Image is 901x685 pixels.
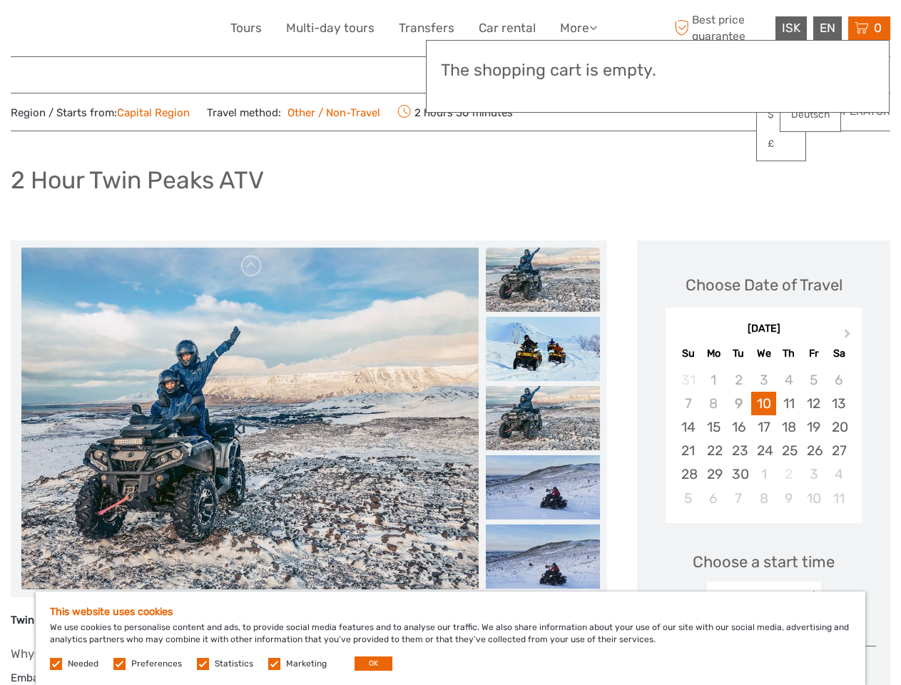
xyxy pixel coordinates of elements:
[726,368,751,392] div: Not available Tuesday, September 2nd, 2025
[701,439,726,462] div: Choose Monday, September 22nd, 2025
[399,18,454,39] a: Transfers
[286,658,327,670] label: Marketing
[751,368,776,392] div: Not available Wednesday, September 3rd, 2025
[776,462,801,486] div: Not available Thursday, October 2nd, 2025
[701,462,726,486] div: Choose Monday, September 29th, 2025
[676,462,701,486] div: Choose Sunday, September 28th, 2025
[281,106,380,119] a: Other / Non-Travel
[701,368,726,392] div: Not available Monday, September 1st, 2025
[813,16,842,40] div: EN
[726,415,751,439] div: Choose Tuesday, September 16th, 2025
[676,439,701,462] div: Choose Sunday, September 21st, 2025
[676,344,701,363] div: Su
[826,368,851,392] div: Not available Saturday, September 6th, 2025
[670,368,857,510] div: month 2025-09
[686,274,843,296] div: Choose Date of Travel
[751,439,776,462] div: Choose Wednesday, September 24th, 2025
[215,658,253,670] label: Statistics
[726,487,751,510] div: Choose Tuesday, October 7th, 2025
[441,61,875,81] h3: The shopping cart is empty.
[676,415,701,439] div: Choose Sunday, September 14th, 2025
[726,392,751,415] div: Not available Tuesday, September 9th, 2025
[780,102,840,128] a: Deutsch
[782,21,800,35] span: ISK
[826,462,851,486] div: Choose Saturday, October 4th, 2025
[701,487,726,510] div: Choose Monday, October 6th, 2025
[397,102,513,122] span: 2 hours 30 minutes
[560,18,597,39] a: More
[726,462,751,486] div: Choose Tuesday, September 30th, 2025
[751,392,776,415] div: Choose Wednesday, September 10th, 2025
[801,415,826,439] div: Choose Friday, September 19th, 2025
[671,12,772,44] span: Best price guarantee
[751,344,776,363] div: We
[50,606,851,618] h5: This website uses cookies
[801,439,826,462] div: Choose Friday, September 26th, 2025
[676,392,701,415] div: Not available Sunday, September 7th, 2025
[230,18,262,39] a: Tours
[11,106,190,121] span: Region / Starts from:
[479,18,536,39] a: Car rental
[701,415,726,439] div: Choose Monday, September 15th, 2025
[826,392,851,415] div: Choose Saturday, September 13th, 2025
[776,439,801,462] div: Choose Thursday, September 25th, 2025
[801,392,826,415] div: Choose Friday, September 12th, 2025
[676,487,701,510] div: Choose Sunday, October 5th, 2025
[117,106,190,119] a: Capital Region
[486,455,600,519] img: 676433e473264bfa8d344dfc2b7402a9_slider_thumbnail.jpg
[701,344,726,363] div: Mo
[776,344,801,363] div: Th
[486,386,600,450] img: 0b57ef4ef4f54df4a2a821b7d5a816ef_slider_thumbnail.jpg
[801,344,826,363] div: Fr
[826,415,851,439] div: Choose Saturday, September 20th, 2025
[751,487,776,510] div: Choose Wednesday, October 8th, 2025
[666,322,862,337] div: [DATE]
[11,166,264,195] h1: 2 Hour Twin Peaks ATV
[676,368,701,392] div: Not available Sunday, August 31st, 2025
[826,487,851,510] div: Choose Saturday, October 11th, 2025
[286,18,375,39] a: Multi-day tours
[68,658,98,670] label: Needed
[21,248,478,590] img: 86776cf741ef4040bb3c9d7bcfa991c2_main_slider.jpeg
[826,344,851,363] div: Sa
[872,21,884,35] span: 0
[36,592,865,685] div: We use cookies to personalise content and ads, to provide social media features and to analyse ou...
[751,415,776,439] div: Choose Wednesday, September 17th, 2025
[11,646,607,661] h4: Why Choose the 2-Hrs Twin Peaks ATV Adventure:
[757,131,805,157] a: £
[486,248,600,312] img: 86776cf741ef4040bb3c9d7bcfa991c2_slider_thumbnail.jpeg
[776,487,801,510] div: Choose Thursday, October 9th, 2025
[11,614,385,626] strong: Twin Peaks ATV Adventure - [GEOGRAPHIC_DATA] & [GEOGRAPHIC_DATA]
[131,658,182,670] label: Preferences
[801,487,826,510] div: Choose Friday, October 10th, 2025
[776,368,801,392] div: Not available Thursday, September 4th, 2025
[693,551,835,573] span: Choose a start time
[726,344,751,363] div: Tu
[355,656,392,671] button: OK
[486,317,600,381] img: 66e919b76bfa4a5c8720dfee09180315_slider_thumbnail.jpg
[776,392,801,415] div: Choose Thursday, September 11th, 2025
[838,325,860,348] button: Next Month
[757,102,805,128] a: $
[486,524,600,589] img: bb83b2c2266e4f5d87026789b2599162_slider_thumbnail.jpg
[776,415,801,439] div: Choose Thursday, September 18th, 2025
[801,462,826,486] div: Choose Friday, October 3rd, 2025
[801,368,826,392] div: Not available Friday, September 5th, 2025
[207,102,380,122] span: Travel method:
[726,439,751,462] div: Choose Tuesday, September 23rd, 2025
[751,462,776,486] div: Choose Wednesday, October 1st, 2025
[701,392,726,415] div: Not available Monday, September 8th, 2025
[745,589,782,608] div: 09:30
[826,439,851,462] div: Choose Saturday, September 27th, 2025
